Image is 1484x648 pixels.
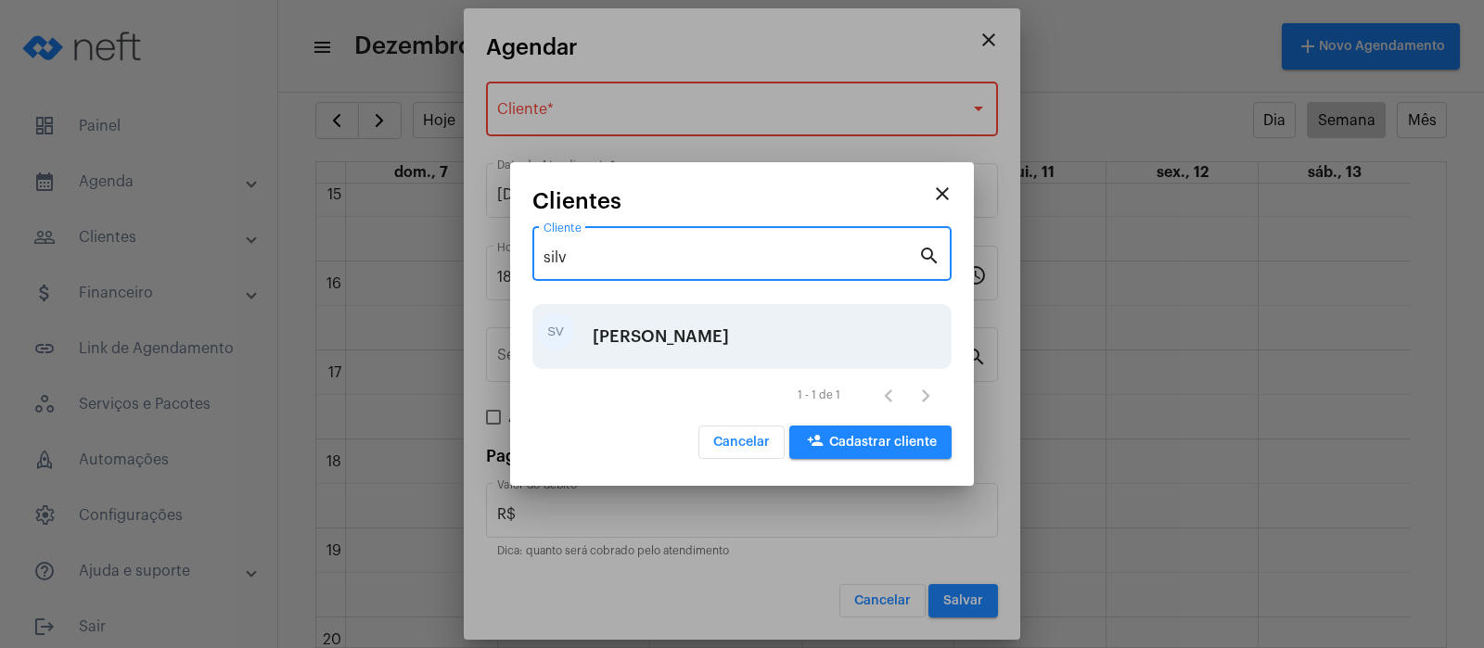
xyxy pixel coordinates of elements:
button: Cadastrar cliente [789,426,952,459]
span: Cancelar [713,436,770,449]
div: SV [537,313,574,350]
button: Cancelar [698,426,785,459]
button: Página anterior [870,376,907,413]
span: Cadastrar cliente [804,436,937,449]
input: Pesquisar cliente [544,249,918,266]
div: 1 - 1 de 1 [798,389,840,401]
span: Clientes [532,189,621,213]
mat-icon: search [918,244,940,266]
div: [PERSON_NAME] [593,309,729,364]
mat-icon: close [931,183,953,205]
button: Próxima página [907,376,944,413]
mat-icon: person_add [804,432,826,454]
